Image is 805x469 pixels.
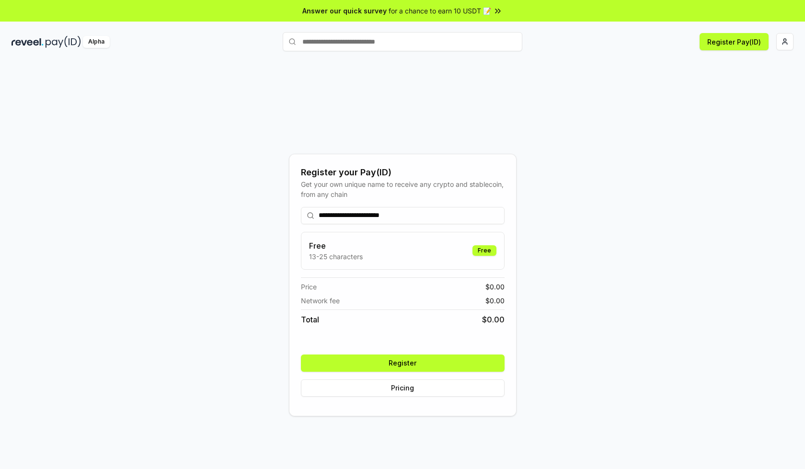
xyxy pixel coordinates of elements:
span: $ 0.00 [485,296,505,306]
span: $ 0.00 [485,282,505,292]
span: $ 0.00 [482,314,505,325]
div: Alpha [83,36,110,48]
span: for a chance to earn 10 USDT 📝 [389,6,491,16]
span: Price [301,282,317,292]
span: Network fee [301,296,340,306]
div: Register your Pay(ID) [301,166,505,179]
img: reveel_dark [11,36,44,48]
img: pay_id [46,36,81,48]
div: Get your own unique name to receive any crypto and stablecoin, from any chain [301,179,505,199]
button: Register [301,355,505,372]
p: 13-25 characters [309,252,363,262]
button: Register Pay(ID) [700,33,769,50]
div: Free [472,245,496,256]
span: Total [301,314,319,325]
button: Pricing [301,379,505,397]
span: Answer our quick survey [302,6,387,16]
h3: Free [309,240,363,252]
